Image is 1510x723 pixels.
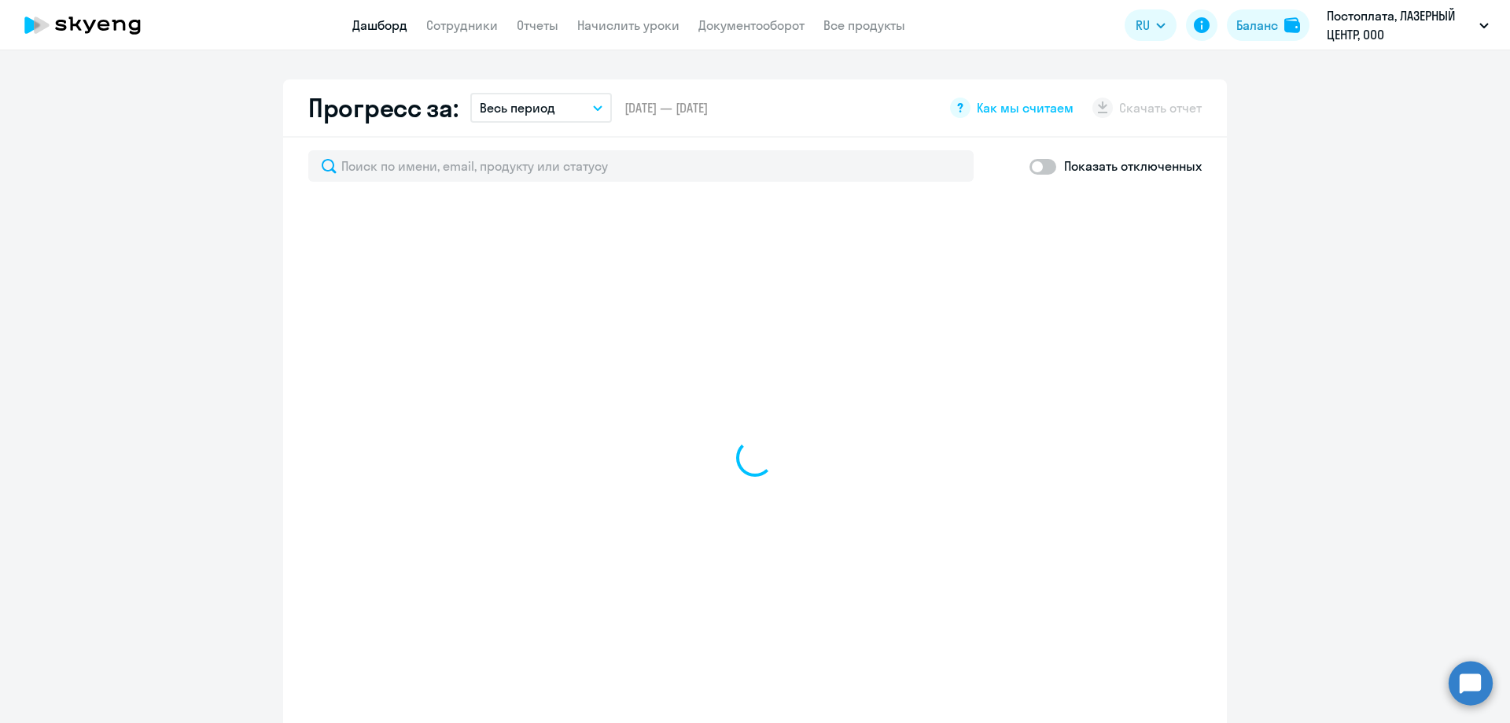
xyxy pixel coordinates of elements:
[1125,9,1177,41] button: RU
[308,150,974,182] input: Поиск по имени, email, продукту или статусу
[308,92,458,124] h2: Прогресс за:
[1227,9,1309,41] button: Балансbalance
[823,17,905,33] a: Все продукты
[624,99,708,116] span: [DATE] — [DATE]
[977,99,1074,116] span: Как мы считаем
[1284,17,1300,33] img: balance
[1319,6,1497,44] button: Постоплата, ЛАЗЕРНЫЙ ЦЕНТР, ООО
[1064,157,1202,175] p: Показать отключенных
[1236,16,1278,35] div: Баланс
[1327,6,1473,44] p: Постоплата, ЛАЗЕРНЫЙ ЦЕНТР, ООО
[517,17,558,33] a: Отчеты
[426,17,498,33] a: Сотрудники
[480,98,555,117] p: Весь период
[698,17,805,33] a: Документооборот
[1136,16,1150,35] span: RU
[352,17,407,33] a: Дашборд
[577,17,679,33] a: Начислить уроки
[470,93,612,123] button: Весь период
